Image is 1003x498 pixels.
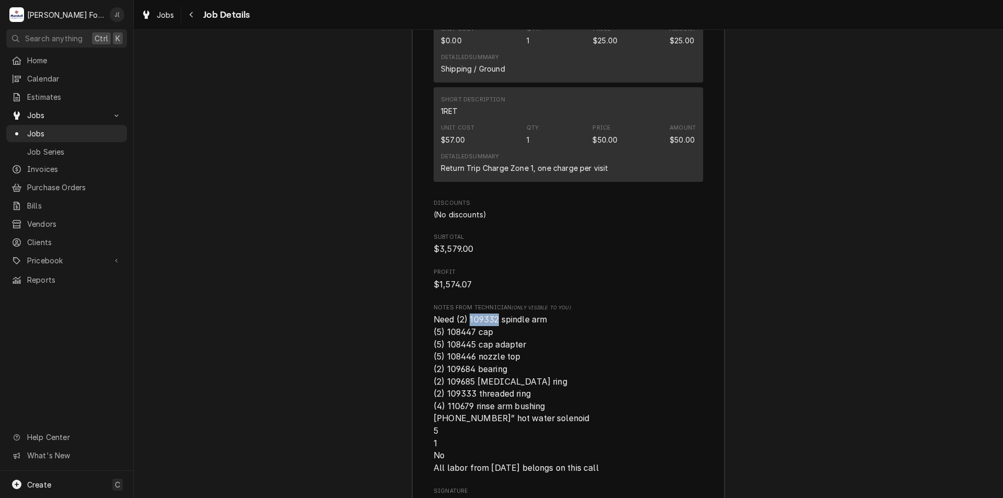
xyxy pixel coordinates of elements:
span: Create [27,480,51,489]
a: Jobs [137,6,179,24]
div: Line Item [434,87,703,182]
span: Bills [27,200,122,211]
div: Short Description [441,96,505,104]
span: Search anything [25,33,83,44]
div: Short Description [441,96,505,117]
div: Cost [441,35,462,46]
span: Jobs [157,9,174,20]
span: K [115,33,120,44]
div: Return Trip Charge Zone 1, one charge per visit [441,163,609,173]
span: Calendar [27,73,122,84]
a: Invoices [6,160,127,178]
div: Price [593,35,617,46]
span: Pricebook [27,255,106,266]
div: Unit Cost [441,124,474,132]
a: Go to Help Center [6,428,127,446]
div: Detailed Summary [441,153,499,161]
div: Cost [441,124,474,145]
div: [PERSON_NAME] Food Equipment Service [27,9,104,20]
a: Go to What's New [6,447,127,464]
div: Discounts List [434,209,703,220]
div: Amount [670,35,694,46]
span: $1,574.07 [434,280,472,289]
div: J( [110,7,124,22]
span: Invoices [27,164,122,175]
a: Vendors [6,215,127,233]
div: Cost [441,25,474,46]
a: Estimates [6,88,127,106]
span: Job Details [200,8,250,22]
span: $3,579.00 [434,244,473,254]
div: Amount [670,124,696,145]
div: Quantity [527,25,541,46]
span: Jobs [27,128,122,139]
span: Estimates [27,91,122,102]
span: Discounts [434,199,703,207]
span: [object Object] [434,314,703,474]
button: Navigate back [183,6,200,23]
span: What's New [27,450,121,461]
div: Discounts [434,199,703,220]
div: Subtotal [434,233,703,256]
div: Quantity [527,35,529,46]
a: Reports [6,271,127,288]
div: Quantity [527,124,541,145]
span: Help Center [27,432,121,443]
div: Amount [670,25,696,46]
div: Price [593,25,617,46]
div: Amount [670,134,695,145]
span: Vendors [27,218,122,229]
a: Jobs [6,125,127,142]
div: Detailed Summary [441,53,499,62]
span: Profit [434,268,703,276]
span: (Only Visible to You) [511,305,570,310]
div: Price [592,124,610,132]
div: M [9,7,24,22]
div: Quantity [527,134,529,145]
a: Clients [6,234,127,251]
span: Job Series [27,146,122,157]
a: Go to Jobs [6,107,127,124]
a: Job Series [6,143,127,160]
a: Calendar [6,70,127,87]
div: Short Description [441,106,458,117]
span: Need (2) 109332 spindle arm (5) 108447 cap (5) 108445 cap adapter (5) 108446 nozzle top (2) 10968... [434,315,599,473]
span: Notes from Technician [434,304,703,312]
div: Jeff Debigare (109)'s Avatar [110,7,124,22]
a: Purchase Orders [6,179,127,196]
span: Clients [27,237,122,248]
span: Ctrl [95,33,108,44]
span: Home [27,55,122,66]
div: Amount [670,124,696,132]
span: C [115,479,120,490]
div: Marshall Food Equipment Service's Avatar [9,7,24,22]
span: Signature [434,487,703,495]
span: Jobs [27,110,106,121]
span: Subtotal [434,243,703,256]
button: Search anythingCtrlK [6,29,127,48]
span: Profit [434,279,703,291]
span: Subtotal [434,233,703,241]
a: Go to Pricebook [6,252,127,269]
div: Qty. [527,124,541,132]
div: [object Object] [434,304,703,474]
div: Price [592,124,617,145]
a: Bills [6,197,127,214]
span: Reports [27,274,122,285]
div: Shipping / Ground [441,63,505,74]
div: Price [592,134,617,145]
a: Home [6,52,127,69]
span: Purchase Orders [27,182,122,193]
div: Profit [434,268,703,291]
div: Cost [441,134,465,145]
